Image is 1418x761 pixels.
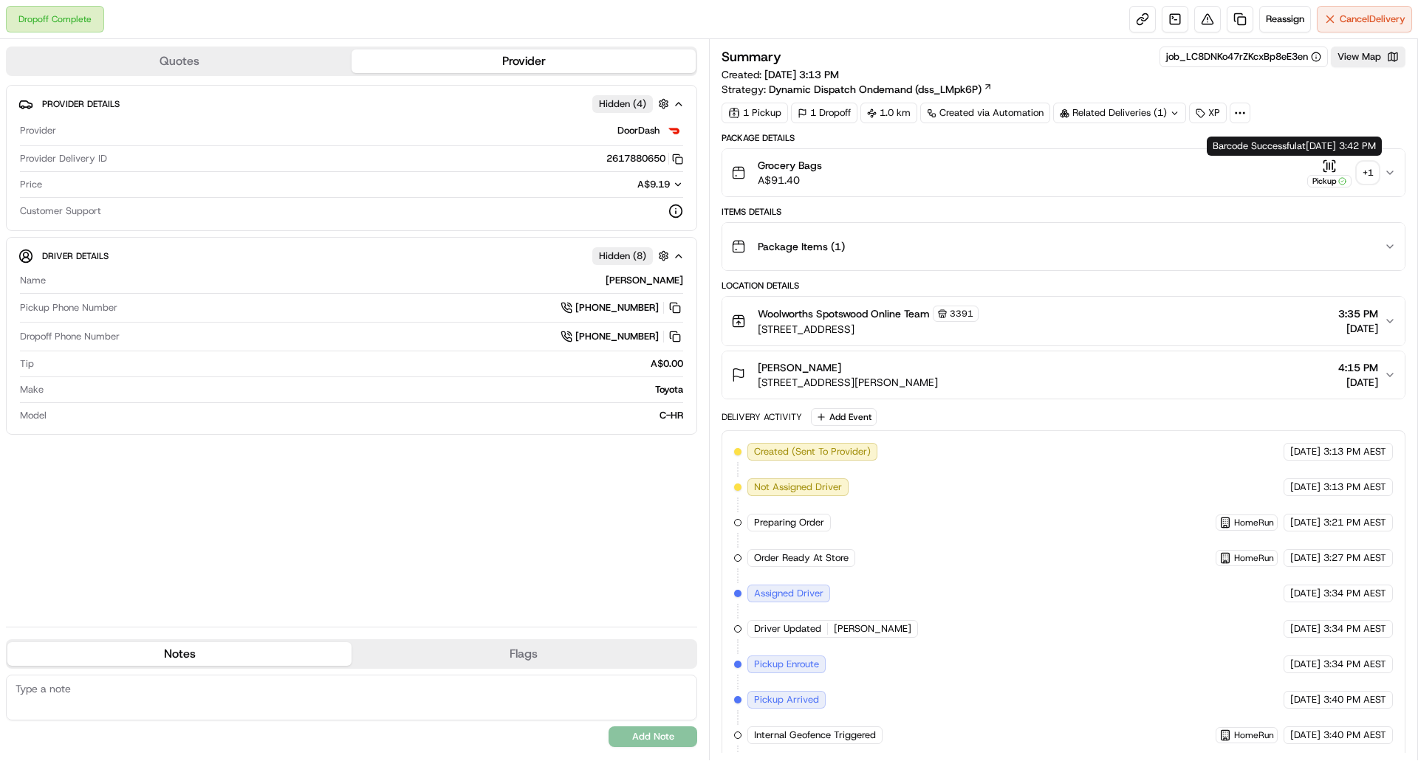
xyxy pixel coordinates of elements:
[20,152,107,165] span: Provider Delivery ID
[754,729,876,742] span: Internal Geofence Triggered
[20,330,120,343] span: Dropoff Phone Number
[52,274,683,287] div: [PERSON_NAME]
[1323,622,1386,636] span: 3:34 PM AEST
[722,132,1405,144] div: Package Details
[1338,360,1378,375] span: 4:15 PM
[754,658,819,671] span: Pickup Enroute
[42,250,109,262] span: Driver Details
[352,49,696,73] button: Provider
[754,693,819,706] span: Pickup Arrived
[1189,103,1227,123] div: XP
[1323,587,1386,600] span: 3:34 PM AEST
[764,68,839,81] span: [DATE] 3:13 PM
[1338,321,1378,336] span: [DATE]
[722,67,839,82] span: Created:
[1234,517,1274,528] span: HomeRun
[18,244,685,268] button: Driver DetailsHidden (8)
[1323,729,1386,742] span: 3:40 PM AEST
[758,322,979,337] span: [STREET_ADDRESS]
[1259,6,1311,32] button: Reassign
[1297,140,1376,152] span: at [DATE] 3:42 PM
[758,173,822,187] span: A$91.40
[1357,162,1378,183] div: + 1
[860,103,917,123] div: 1.0 km
[20,357,34,371] span: Tip
[1290,729,1321,742] span: [DATE]
[722,223,1405,270] button: Package Items (1)
[561,328,683,345] button: [PHONE_NUMBER]
[1290,658,1321,671] span: [DATE]
[49,383,683,396] div: Toyota
[1290,587,1321,600] span: [DATE]
[1323,481,1386,494] span: 3:13 PM AEST
[1166,50,1321,63] button: job_LC8DNKo47rZKcxBp8eE3en
[1323,445,1386,458] span: 3:13 PM AEST
[722,297,1405,345] button: Woolworths Spotswood Online Team3391[STREET_ADDRESS]3:35 PM[DATE]
[1323,551,1386,565] span: 3:27 PM AEST
[617,124,660,137] span: DoorDash
[1307,175,1352,187] div: Pickup
[665,122,683,140] img: doordash_logo_v2.png
[769,82,993,97] a: Dynamic Dispatch Ondemand (dss_LMpk6P)
[40,357,683,371] div: A$0.00
[811,408,877,426] button: Add Event
[20,409,47,422] span: Model
[1290,693,1321,706] span: [DATE]
[722,280,1405,292] div: Location Details
[950,308,973,320] span: 3391
[1323,658,1386,671] span: 3:34 PM AEST
[758,375,938,390] span: [STREET_ADDRESS][PERSON_NAME]
[42,98,120,110] span: Provider Details
[1290,551,1321,565] span: [DATE]
[722,50,781,63] h3: Summary
[722,351,1405,399] button: [PERSON_NAME][STREET_ADDRESS][PERSON_NAME]4:15 PM[DATE]
[1331,47,1405,67] button: View Map
[592,247,673,265] button: Hidden (8)
[20,301,117,314] span: Pickup Phone Number
[592,94,673,113] button: Hidden (4)
[722,206,1405,218] div: Items Details
[52,409,683,422] div: C-HR
[754,481,842,494] span: Not Assigned Driver
[1266,13,1304,26] span: Reassign
[1219,729,1274,741] button: HomeRun
[754,445,871,458] span: Created (Sent To Provider)
[7,49,352,73] button: Quotes
[920,103,1050,123] a: Created via Automation
[20,124,56,137] span: Provider
[20,274,46,287] span: Name
[599,97,646,111] span: Hidden ( 4 )
[1338,306,1378,321] span: 3:35 PM
[791,103,857,123] div: 1 Dropoff
[1290,516,1321,529] span: [DATE]
[352,642,696,666] button: Flags
[722,149,1405,196] button: Grocery BagsA$91.40Pickup+1
[1307,159,1378,187] button: Pickup+1
[1340,13,1405,26] span: Cancel Delivery
[754,622,821,636] span: Driver Updated
[637,178,670,190] span: A$9.19
[754,551,849,565] span: Order Ready At Store
[20,178,42,191] span: Price
[758,360,841,375] span: [PERSON_NAME]
[1290,481,1321,494] span: [DATE]
[1338,375,1378,390] span: [DATE]
[575,301,659,314] span: [PHONE_NUMBER]
[758,239,845,254] span: Package Items ( 1 )
[1207,137,1382,156] div: Barcode Successful
[1234,552,1274,564] span: HomeRun
[754,516,824,529] span: Preparing Order
[1323,693,1386,706] span: 3:40 PM AEST
[758,158,822,173] span: Grocery Bags
[1053,103,1186,123] div: Related Deliveries (1)
[20,383,44,396] span: Make
[20,204,101,218] span: Customer Support
[1290,622,1321,636] span: [DATE]
[561,300,683,316] a: [PHONE_NUMBER]
[758,306,930,321] span: Woolworths Spotswood Online Team
[553,178,683,191] button: A$9.19
[722,103,788,123] div: 1 Pickup
[834,622,911,636] span: [PERSON_NAME]
[18,92,685,116] button: Provider DetailsHidden (4)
